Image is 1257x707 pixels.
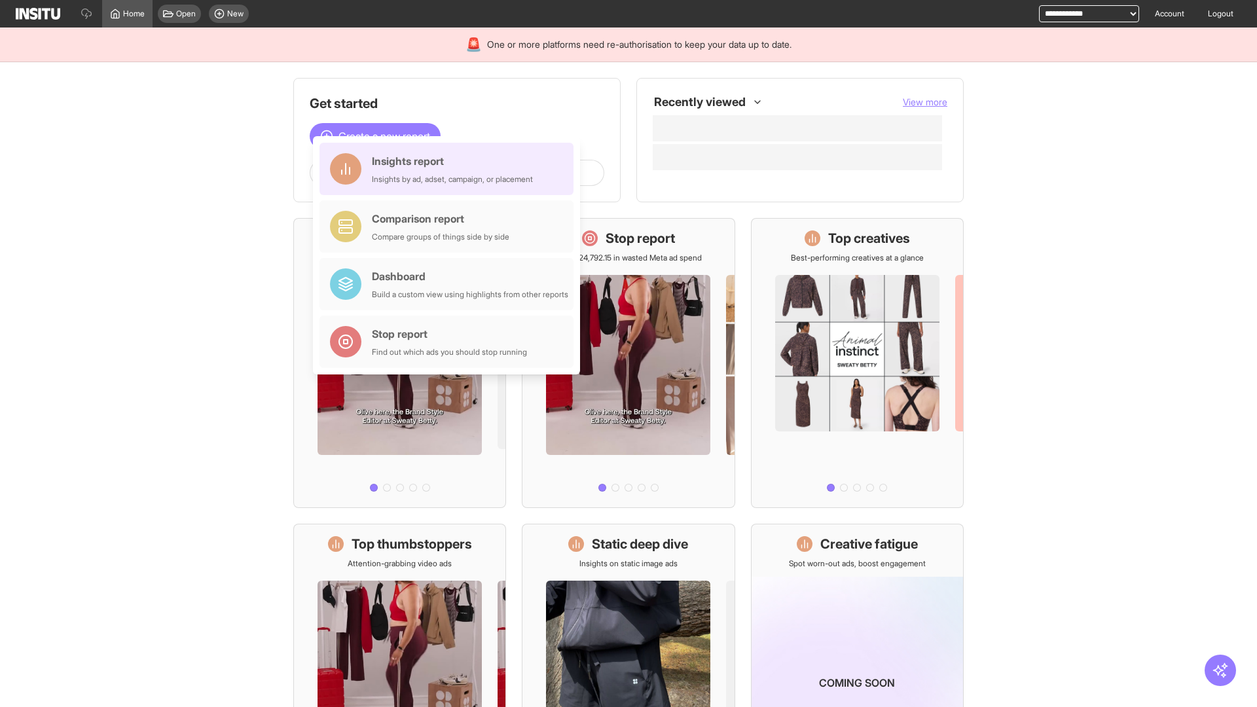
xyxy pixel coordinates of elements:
[372,289,568,300] div: Build a custom view using highlights from other reports
[372,174,533,185] div: Insights by ad, adset, campaign, or placement
[372,268,568,284] div: Dashboard
[348,558,452,569] p: Attention-grabbing video ads
[592,535,688,553] h1: Static deep dive
[123,9,145,19] span: Home
[310,94,604,113] h1: Get started
[522,218,735,508] a: Stop reportSave £24,792.15 in wasted Meta ad spend
[310,123,441,149] button: Create a new report
[579,558,678,569] p: Insights on static image ads
[791,253,924,263] p: Best-performing creatives at a glance
[352,535,472,553] h1: Top thumbstoppers
[372,326,527,342] div: Stop report
[293,218,506,508] a: What's live nowSee all active ads instantly
[372,347,527,357] div: Find out which ads you should stop running
[372,232,509,242] div: Compare groups of things side by side
[903,96,947,109] button: View more
[555,253,702,263] p: Save £24,792.15 in wasted Meta ad spend
[176,9,196,19] span: Open
[465,35,482,54] div: 🚨
[828,229,910,247] h1: Top creatives
[751,218,964,508] a: Top creativesBest-performing creatives at a glance
[338,128,430,144] span: Create a new report
[372,153,533,169] div: Insights report
[487,38,792,51] span: One or more platforms need re-authorisation to keep your data up to date.
[16,8,60,20] img: Logo
[372,211,509,227] div: Comparison report
[903,96,947,107] span: View more
[606,229,675,247] h1: Stop report
[227,9,244,19] span: New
